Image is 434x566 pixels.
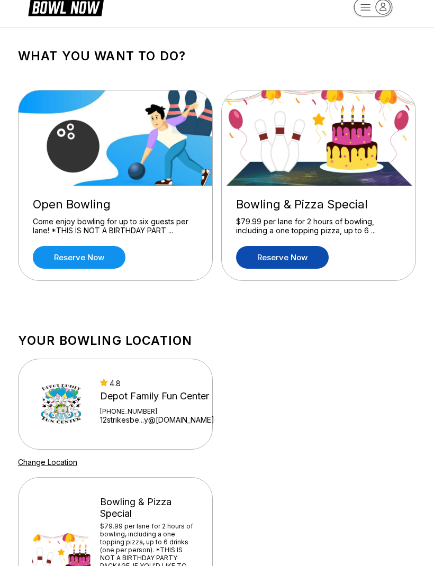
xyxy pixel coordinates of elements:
div: [PHONE_NUMBER] [100,407,214,415]
div: Open Bowling [33,197,198,212]
a: Reserve now [33,246,125,269]
img: Depot Family Fun Center [32,375,91,433]
h1: Your bowling location [18,333,416,348]
div: 4.8 [100,379,214,388]
div: $79.99 per lane for 2 hours of bowling, including a one topping pizza, up to 6 ... [236,217,401,235]
img: Open Bowling [19,90,213,186]
div: Depot Family Fun Center [100,390,214,402]
div: Bowling & Pizza Special [100,496,198,519]
a: Change Location [18,458,77,467]
div: Come enjoy bowling for up to six guests per lane! *THIS IS NOT A BIRTHDAY PART ... [33,217,198,235]
h1: What you want to do? [18,49,416,63]
a: 12strikesbe...y@[DOMAIN_NAME] [100,415,214,424]
div: Bowling & Pizza Special [236,197,401,212]
img: Bowling & Pizza Special [222,90,417,186]
a: Reserve now [236,246,329,269]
